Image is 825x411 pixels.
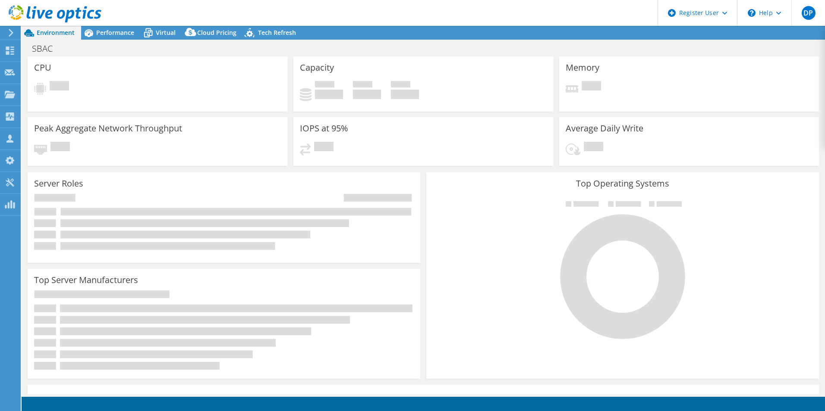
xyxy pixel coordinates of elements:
[28,44,66,53] h1: SBAC
[34,179,83,188] h3: Server Roles
[50,142,70,153] span: Pending
[50,81,69,93] span: Pending
[584,142,603,153] span: Pending
[156,28,176,37] span: Virtual
[748,9,756,17] svg: \n
[314,142,334,153] span: Pending
[566,63,599,72] h3: Memory
[37,28,75,37] span: Environment
[197,28,236,37] span: Cloud Pricing
[391,90,419,99] h4: 0 GiB
[300,63,334,72] h3: Capacity
[353,81,372,90] span: Free
[353,90,381,99] h4: 0 GiB
[315,90,343,99] h4: 0 GiB
[802,6,816,20] span: DP
[582,81,601,93] span: Pending
[566,124,643,133] h3: Average Daily Write
[34,124,182,133] h3: Peak Aggregate Network Throughput
[96,28,134,37] span: Performance
[258,28,296,37] span: Tech Refresh
[300,124,348,133] h3: IOPS at 95%
[315,81,334,90] span: Used
[34,275,138,285] h3: Top Server Manufacturers
[433,179,812,188] h3: Top Operating Systems
[391,81,410,90] span: Total
[34,63,51,72] h3: CPU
